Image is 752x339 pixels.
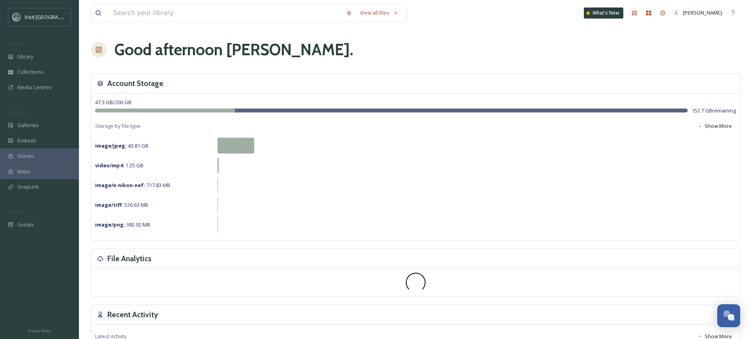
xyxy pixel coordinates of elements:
span: 1.25 GB [95,162,143,169]
span: Library [17,53,33,60]
span: 43.81 GB [95,142,148,149]
span: Media Centres [17,84,52,91]
button: Show More [694,118,736,134]
img: watertown-convention-and-visitors-bureau.jpg [13,13,21,21]
span: Socials [17,221,34,228]
h1: Good afternoon [PERSON_NAME] . [114,38,353,62]
span: 526.63 MB [95,201,148,208]
span: Stories [17,152,34,160]
a: [PERSON_NAME] [670,5,726,21]
span: Collections [17,68,43,76]
span: 382.92 MB [95,221,150,228]
strong: image/jpeg : [95,142,127,149]
span: 152.7 GB remaining [692,107,736,114]
a: What's New [584,7,623,19]
span: 47.3 GB / 200 GB [95,99,131,106]
span: WIDGETS [8,109,26,115]
span: SOCIALS [8,209,24,215]
span: [PERSON_NAME] [683,9,722,16]
span: SnapLink [17,183,39,191]
a: Privacy Policy [28,326,51,335]
h3: Recent Activity [107,309,158,320]
span: 717.83 MB [95,182,170,189]
h3: Account Storage [107,78,163,89]
input: Search your library [109,4,342,22]
span: MEDIA [8,41,22,47]
span: Storage by file type [95,122,141,130]
strong: video/mp4 : [95,162,124,169]
h3: File Analytics [107,253,152,264]
span: Privacy Policy [28,328,51,333]
strong: image/png : [95,221,125,228]
button: Open Chat [717,304,740,327]
strong: image/x-nikon-nef : [95,182,145,189]
span: Maps [17,168,30,175]
strong: image/tiff : [95,201,123,208]
span: Visit [GEOGRAPHIC_DATA] [24,13,86,21]
a: View all files [356,5,402,21]
span: Embeds [17,137,37,144]
span: Galleries [17,122,39,129]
